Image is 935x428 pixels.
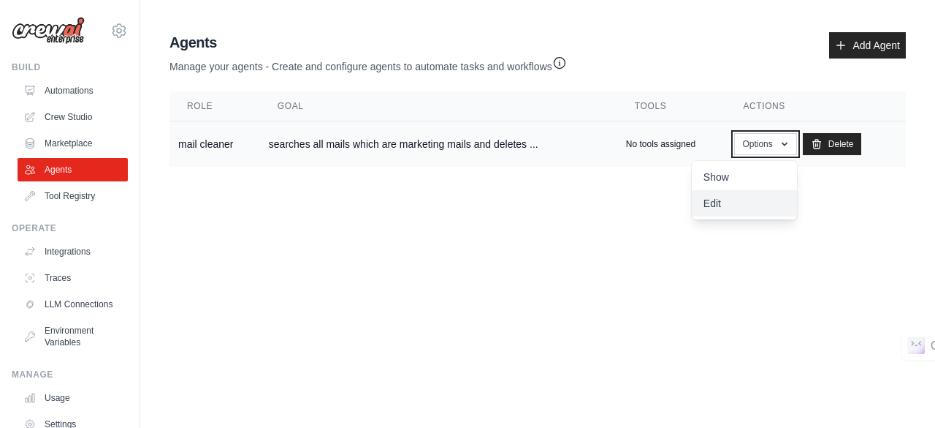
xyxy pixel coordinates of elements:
div: Operate [12,222,128,234]
button: Options [734,133,796,155]
a: Delete [803,133,862,155]
a: Agents [18,158,128,181]
a: Crew Studio [18,105,128,129]
a: Environment Variables [18,319,128,354]
a: Marketplace [18,132,128,155]
div: Manage [12,369,128,380]
th: Goal [260,91,617,121]
h2: Agents [169,32,567,53]
a: Usage [18,386,128,410]
a: Integrations [18,240,128,263]
a: Automations [18,79,128,102]
p: Manage your agents - Create and configure agents to automate tasks and workflows [169,53,567,74]
th: Actions [725,91,906,121]
td: searches all mails which are marketing mails and deletes ... [260,121,617,168]
a: LLM Connections [18,293,128,316]
td: mail cleaner [169,121,260,168]
th: Tools [617,91,726,121]
div: Build [12,61,128,73]
p: No tools assigned [626,138,695,150]
a: Tool Registry [18,184,128,208]
a: Add Agent [829,32,906,59]
a: Show [692,164,797,190]
a: Edit [692,190,797,217]
th: Role [169,91,260,121]
a: Traces [18,266,128,290]
img: Logo [12,17,85,45]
